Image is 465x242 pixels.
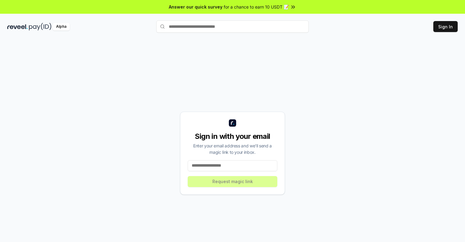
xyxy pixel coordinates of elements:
[188,132,277,141] div: Sign in with your email
[7,23,28,31] img: reveel_dark
[169,4,222,10] span: Answer our quick survey
[224,4,289,10] span: for a chance to earn 10 USDT 📝
[188,143,277,155] div: Enter your email address and we’ll send a magic link to your inbox.
[229,119,236,127] img: logo_small
[29,23,51,31] img: pay_id
[53,23,70,31] div: Alpha
[433,21,458,32] button: Sign In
